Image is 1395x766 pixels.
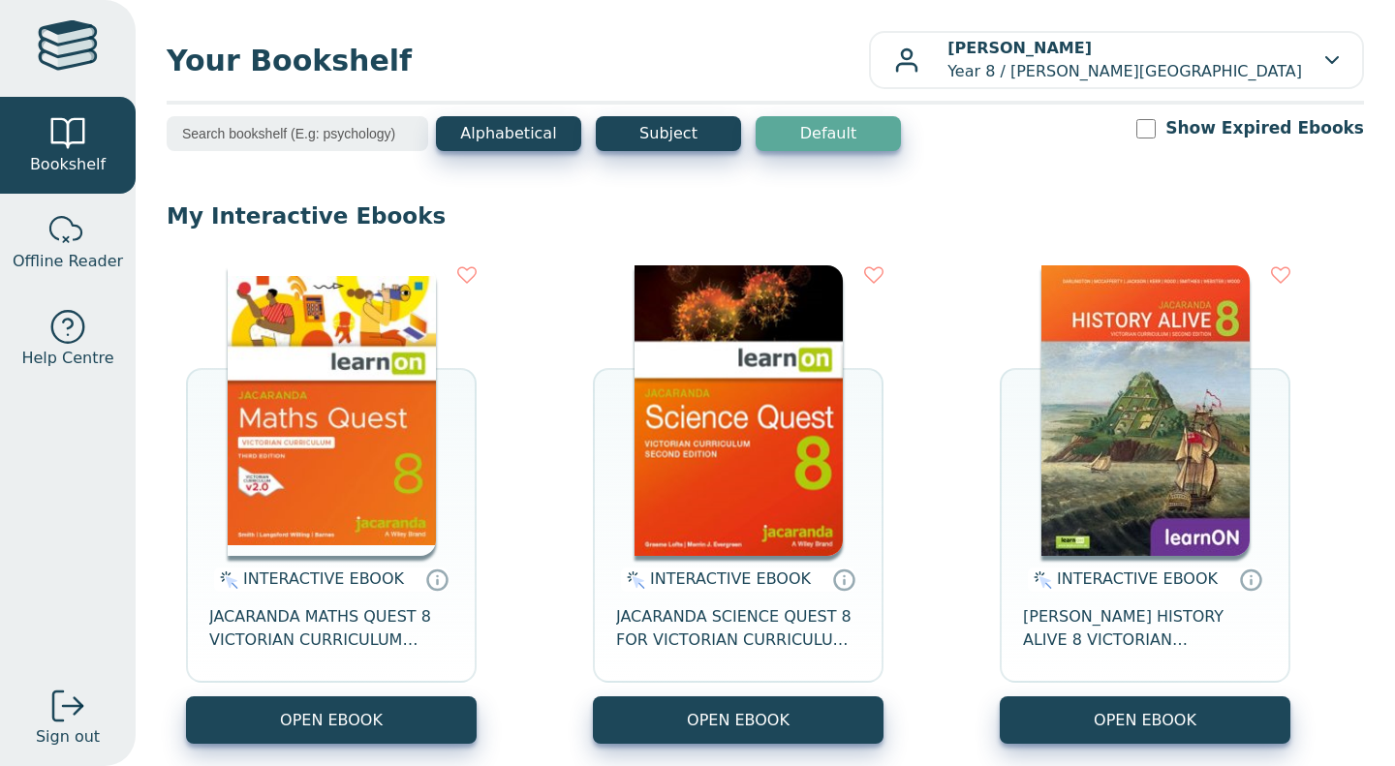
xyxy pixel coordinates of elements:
span: Your Bookshelf [167,39,869,82]
a: Interactive eBooks are accessed online via the publisher’s portal. They contain interactive resou... [1239,567,1262,591]
span: INTERACTIVE EBOOK [650,569,811,588]
button: [PERSON_NAME]Year 8 / [PERSON_NAME][GEOGRAPHIC_DATA] [869,31,1364,89]
button: OPEN EBOOK [1000,696,1290,744]
span: Offline Reader [13,250,123,273]
span: [PERSON_NAME] HISTORY ALIVE 8 VICTORIAN CURRICULUM LEARNON EBOOK 2E [1023,605,1267,652]
button: OPEN EBOOK [593,696,883,744]
span: INTERACTIVE EBOOK [1057,569,1218,588]
button: Default [756,116,901,151]
img: interactive.svg [621,568,645,592]
span: Bookshelf [30,153,106,176]
span: JACARANDA SCIENCE QUEST 8 FOR VICTORIAN CURRICULUM LEARNON 2E EBOOK [616,605,860,652]
img: interactive.svg [214,568,238,592]
b: [PERSON_NAME] [947,39,1092,57]
span: INTERACTIVE EBOOK [243,569,404,588]
p: My Interactive Ebooks [167,201,1364,230]
input: Search bookshelf (E.g: psychology) [167,116,428,151]
a: Interactive eBooks are accessed online via the publisher’s portal. They contain interactive resou... [425,567,449,591]
img: fffb2005-5288-ea11-a992-0272d098c78b.png [635,265,843,556]
p: Year 8 / [PERSON_NAME][GEOGRAPHIC_DATA] [947,37,1302,83]
button: Subject [596,116,741,151]
img: c004558a-e884-43ec-b87a-da9408141e80.jpg [228,265,436,556]
span: Help Centre [21,347,113,370]
button: Alphabetical [436,116,581,151]
a: Interactive eBooks are accessed online via the publisher’s portal. They contain interactive resou... [832,567,855,591]
img: a03a72db-7f91-e911-a97e-0272d098c78b.jpg [1041,265,1250,556]
label: Show Expired Ebooks [1165,116,1364,140]
span: Sign out [36,725,100,749]
span: JACARANDA MATHS QUEST 8 VICTORIAN CURRICULUM LEARNON EBOOK 3E [209,605,453,652]
button: OPEN EBOOK [186,696,477,744]
img: interactive.svg [1028,568,1052,592]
